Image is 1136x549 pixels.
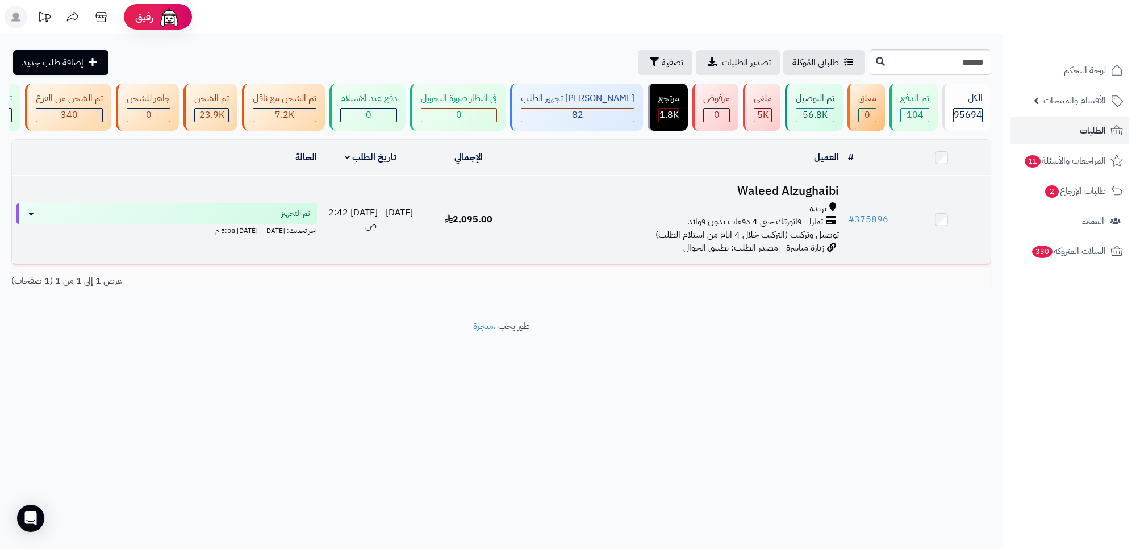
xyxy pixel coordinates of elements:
[36,92,103,105] div: تم الشحن من الفرع
[754,92,772,105] div: ملغي
[783,50,865,75] a: طلباتي المُوكلة
[194,92,229,105] div: تم الشحن
[408,84,508,131] a: في انتظار صورة التحويل 0
[13,50,108,75] a: إضافة طلب جديد
[1010,207,1129,235] a: العملاء
[690,84,741,131] a: مرفوض 0
[714,108,720,122] span: 0
[421,92,497,105] div: في انتظار صورة التحويل
[454,151,483,164] a: الإجمالي
[1064,63,1106,78] span: لوحة التحكم
[1082,213,1104,229] span: العملاء
[704,109,729,122] div: 0
[741,84,783,131] a: ملغي 5K
[1010,238,1129,265] a: السلات المتروكة330
[940,84,993,131] a: الكل95694
[864,108,870,122] span: 0
[181,84,240,131] a: تم الشحن 23.9K
[340,92,397,105] div: دفع عند الاستلام
[659,109,679,122] div: 1820
[114,84,181,131] a: جاهز للشحن 0
[796,109,834,122] div: 56815
[421,109,496,122] div: 0
[521,109,634,122] div: 82
[683,241,824,255] span: زيارة مباشرة - مصدر الطلب: تطبيق الجوال
[135,10,153,24] span: رفيق
[281,208,310,219] span: تم التجهيز
[1045,185,1059,198] span: 2
[848,151,854,164] a: #
[366,108,371,122] span: 0
[658,92,679,105] div: مرتجع
[572,108,583,122] span: 82
[253,109,316,122] div: 7223
[792,56,839,69] span: طلباتي المُوكلة
[295,151,317,164] a: الحالة
[1031,243,1106,259] span: السلات المتروكة
[659,108,679,122] span: 1.8K
[146,108,152,122] span: 0
[907,108,924,122] span: 104
[722,56,771,69] span: تصدير الطلبات
[845,84,887,131] a: معلق 0
[345,151,396,164] a: تاريخ الطلب
[158,6,181,28] img: ai-face.png
[1044,183,1106,199] span: طلبات الإرجاع
[954,108,982,122] span: 95694
[127,92,170,105] div: جاهز للشحن
[900,92,929,105] div: تم الدفع
[36,109,102,122] div: 340
[473,319,494,333] a: متجرة
[456,108,462,122] span: 0
[253,92,316,105] div: تم الشحن مع ناقل
[645,84,690,131] a: مرتجع 1.8K
[783,84,845,131] a: تم التوصيل 56.8K
[1010,177,1129,205] a: طلبات الإرجاع2
[796,92,834,105] div: تم التوصيل
[1059,9,1125,32] img: logo-2.png
[445,213,492,226] span: 2,095.00
[199,108,224,122] span: 23.9K
[859,109,876,122] div: 0
[1010,57,1129,84] a: لوحة التحكم
[754,109,771,122] div: 4986
[953,92,983,105] div: الكل
[1010,117,1129,144] a: الطلبات
[1024,153,1106,169] span: المراجعات والأسئلة
[30,6,59,31] a: تحديثات المنصة
[195,109,228,122] div: 23926
[848,213,854,226] span: #
[848,213,888,226] a: #375896
[688,215,823,228] span: تمارا - فاتورتك حتى 4 دفعات بدون فوائد
[22,56,83,69] span: إضافة طلب جديد
[240,84,327,131] a: تم الشحن مع ناقل 7.2K
[757,108,769,122] span: 5K
[638,50,692,75] button: تصفية
[341,109,396,122] div: 0
[328,206,413,232] span: [DATE] - [DATE] 2:42 ص
[858,92,876,105] div: معلق
[662,56,683,69] span: تصفية
[703,92,730,105] div: مرفوض
[887,84,940,131] a: تم الدفع 104
[814,151,839,164] a: العميل
[16,224,317,236] div: اخر تحديث: [DATE] - [DATE] 5:08 م
[1043,93,1106,109] span: الأقسام والمنتجات
[1010,147,1129,174] a: المراجعات والأسئلة11
[522,185,839,198] h3: Waleed Alzughaibi
[61,108,78,122] span: 340
[1025,155,1041,168] span: 11
[327,84,408,131] a: دفع عند الاستلام 0
[1080,123,1106,139] span: الطلبات
[508,84,645,131] a: [PERSON_NAME] تجهيز الطلب 82
[901,109,929,122] div: 104
[3,274,502,288] div: عرض 1 إلى 1 من 1 (1 صفحات)
[17,505,44,532] div: Open Intercom Messenger
[23,84,114,131] a: تم الشحن من الفرع 340
[127,109,170,122] div: 0
[803,108,828,122] span: 56.8K
[1032,246,1053,258] span: 330
[809,202,826,215] span: بريدة
[275,108,294,122] span: 7.2K
[521,92,634,105] div: [PERSON_NAME] تجهيز الطلب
